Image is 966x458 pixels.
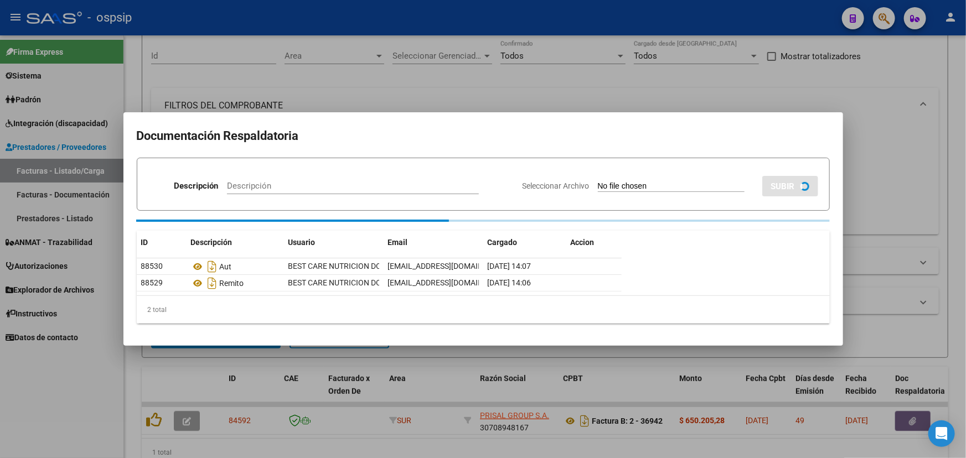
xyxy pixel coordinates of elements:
[137,126,830,147] h2: Documentación Respaldatoria
[488,278,531,287] span: [DATE] 14:06
[571,238,595,247] span: Accion
[137,231,187,254] datatable-header-cell: ID
[288,262,439,270] span: BEST CARE NUTRICION DOMICILIARIA S.A -
[566,231,622,254] datatable-header-cell: Accion
[284,231,384,254] datatable-header-cell: Usuario
[762,176,818,196] button: SUBIR
[191,238,233,247] span: Descripción
[205,274,220,292] i: Descargar documento
[288,278,439,287] span: BEST CARE NUTRICION DOMICILIARIA S.A -
[384,231,483,254] datatable-header-cell: Email
[488,238,518,247] span: Cargado
[141,238,148,247] span: ID
[191,258,280,275] div: Aut
[141,278,163,287] span: 88529
[388,262,511,270] span: [EMAIL_ADDRESS][DOMAIN_NAME]
[191,274,280,292] div: Remito
[187,231,284,254] datatable-header-cell: Descripción
[205,258,220,275] i: Descargar documento
[141,262,163,270] span: 88530
[388,238,408,247] span: Email
[488,262,531,270] span: [DATE] 14:07
[137,296,830,324] div: 2 total
[928,420,955,447] div: Open Intercom Messenger
[288,238,316,247] span: Usuario
[174,180,218,192] p: Descripción
[771,181,795,191] span: SUBIR
[523,181,590,190] span: Seleccionar Archivo
[483,231,566,254] datatable-header-cell: Cargado
[388,278,511,287] span: [EMAIL_ADDRESS][DOMAIN_NAME]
